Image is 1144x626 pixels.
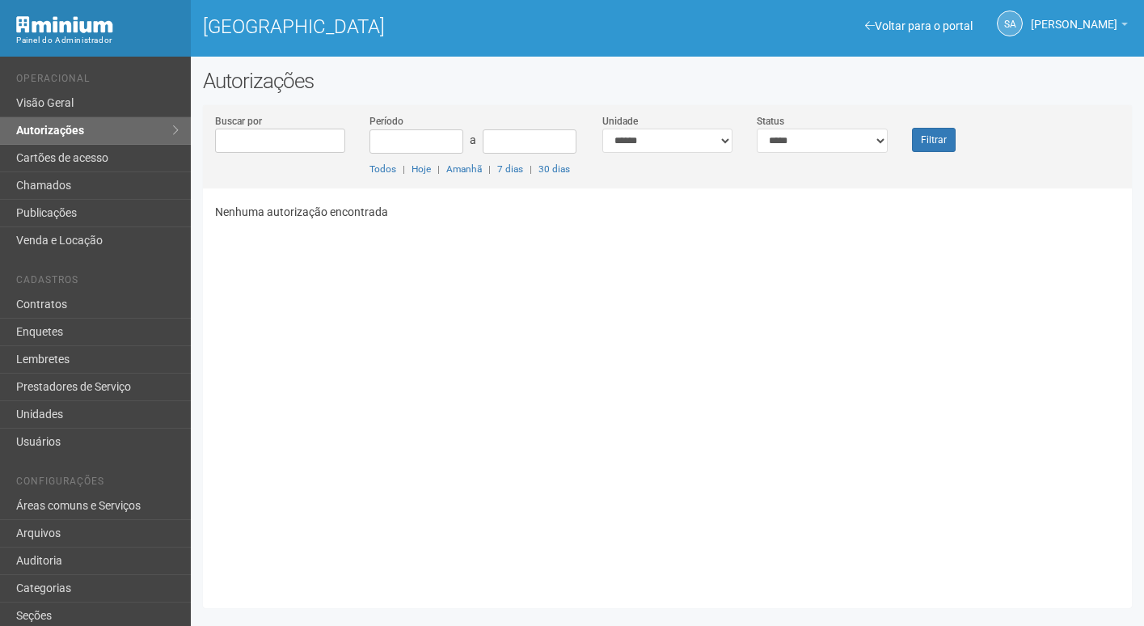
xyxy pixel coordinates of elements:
[997,11,1023,36] a: SA
[412,163,431,175] a: Hoje
[538,163,570,175] a: 30 dias
[446,163,482,175] a: Amanhã
[757,114,784,129] label: Status
[1031,20,1128,33] a: [PERSON_NAME]
[215,205,1120,219] p: Nenhuma autorização encontrada
[16,16,113,33] img: Minium
[369,114,403,129] label: Período
[1031,2,1117,31] span: Silvio Anjos
[16,33,179,48] div: Painel do Administrador
[602,114,638,129] label: Unidade
[497,163,523,175] a: 7 dias
[403,163,405,175] span: |
[16,274,179,291] li: Cadastros
[16,476,179,493] li: Configurações
[912,128,956,152] button: Filtrar
[203,16,656,37] h1: [GEOGRAPHIC_DATA]
[203,69,1132,93] h2: Autorizações
[865,19,973,32] a: Voltar para o portal
[488,163,491,175] span: |
[437,163,440,175] span: |
[369,163,396,175] a: Todos
[470,133,476,146] span: a
[16,73,179,90] li: Operacional
[530,163,532,175] span: |
[215,114,262,129] label: Buscar por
